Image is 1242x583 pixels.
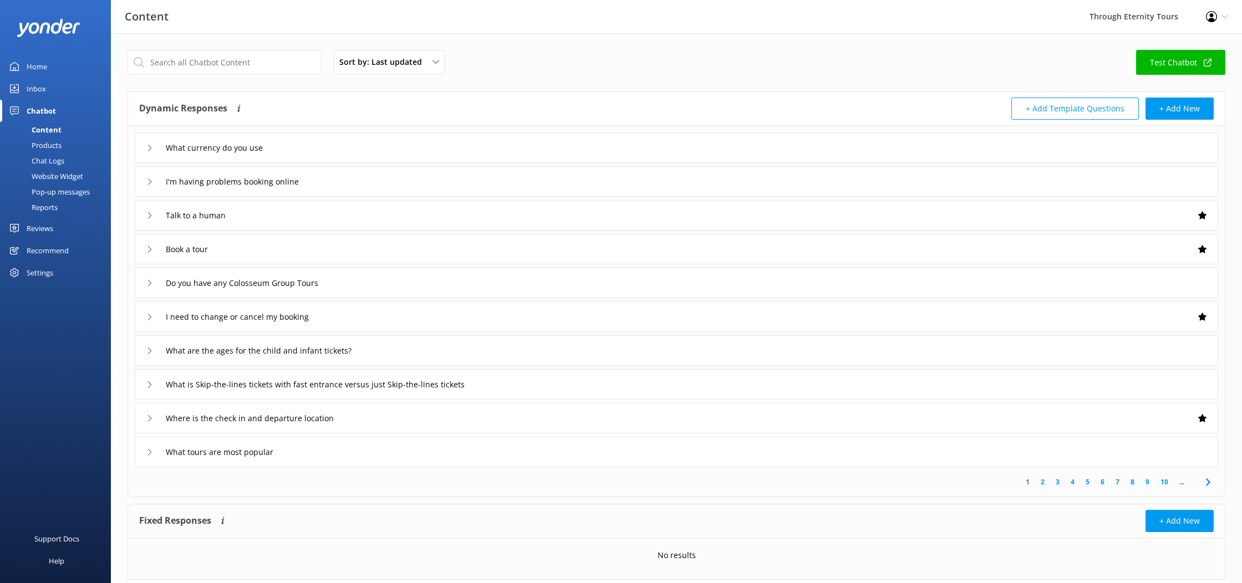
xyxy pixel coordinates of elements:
[7,168,111,184] a: Website Widget
[1146,510,1214,532] button: + Add New
[139,510,211,532] h4: Fixed Responses
[1035,477,1050,487] a: 2
[1110,477,1125,487] a: 7
[1125,477,1140,487] a: 8
[1065,477,1080,487] a: 4
[49,550,64,572] div: Help
[1020,477,1035,487] a: 1
[7,184,111,200] a: Pop-up messages
[7,137,62,153] div: Products
[1140,477,1155,487] a: 9
[27,262,53,284] div: Settings
[27,100,56,122] div: Chatbot
[7,153,64,168] div: Chat Logs
[1095,477,1110,487] a: 6
[27,239,69,262] div: Recommend
[7,153,111,168] a: Chat Logs
[125,8,169,25] h3: Content
[7,122,62,137] div: Content
[7,184,90,200] div: Pop-up messages
[128,50,322,75] input: Search all Chatbot Content
[1136,50,1225,75] a: Test Chatbot
[34,528,79,550] div: Support Docs
[1011,98,1139,120] button: + Add Template Questions
[7,122,111,137] a: Content
[339,56,429,68] span: Sort by: Last updated
[7,200,111,215] a: Reports
[7,168,83,184] div: Website Widget
[27,78,46,100] div: Inbox
[27,217,53,239] div: Reviews
[1050,477,1065,487] a: 3
[1080,477,1095,487] a: 5
[7,200,58,215] div: Reports
[1174,477,1190,487] span: ...
[7,137,111,153] a: Products
[139,98,227,120] h4: Dynamic Responses
[27,55,47,78] div: Home
[1146,98,1214,120] button: + Add New
[1155,477,1174,487] a: 10
[17,19,80,37] img: yonder-white-logo.png
[658,549,696,561] p: No results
